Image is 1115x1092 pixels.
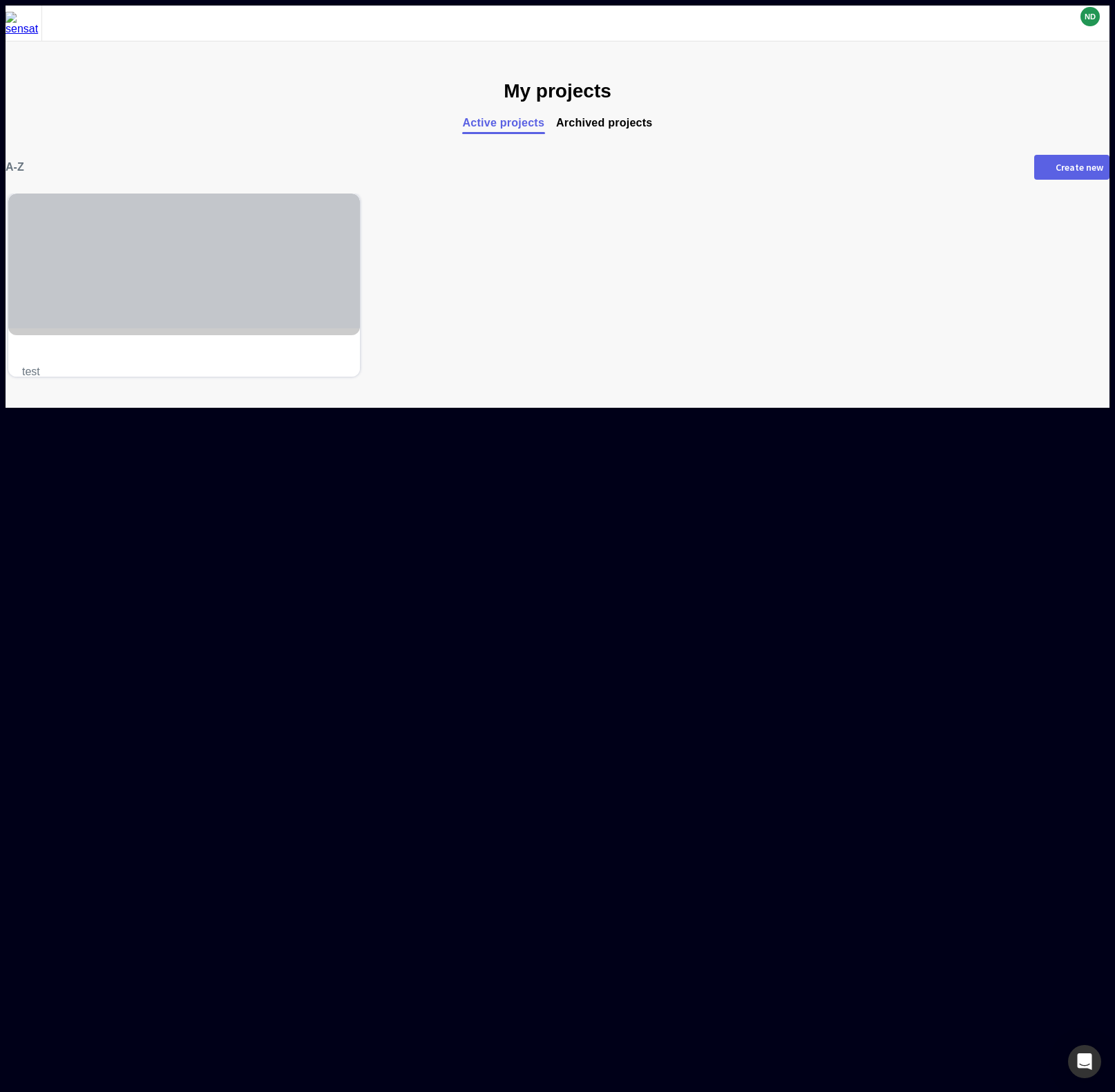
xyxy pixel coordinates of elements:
[504,80,611,102] h1: My projects
[1034,155,1109,180] button: Create new
[6,12,41,35] img: sensat
[556,116,653,129] span: Archived projects
[1068,1045,1101,1078] div: Open Intercom Messenger
[462,116,544,129] span: Active projects
[22,365,346,378] span: test
[1056,162,1103,172] div: Create new
[6,161,24,173] div: A-Z
[1085,12,1096,21] text: ND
